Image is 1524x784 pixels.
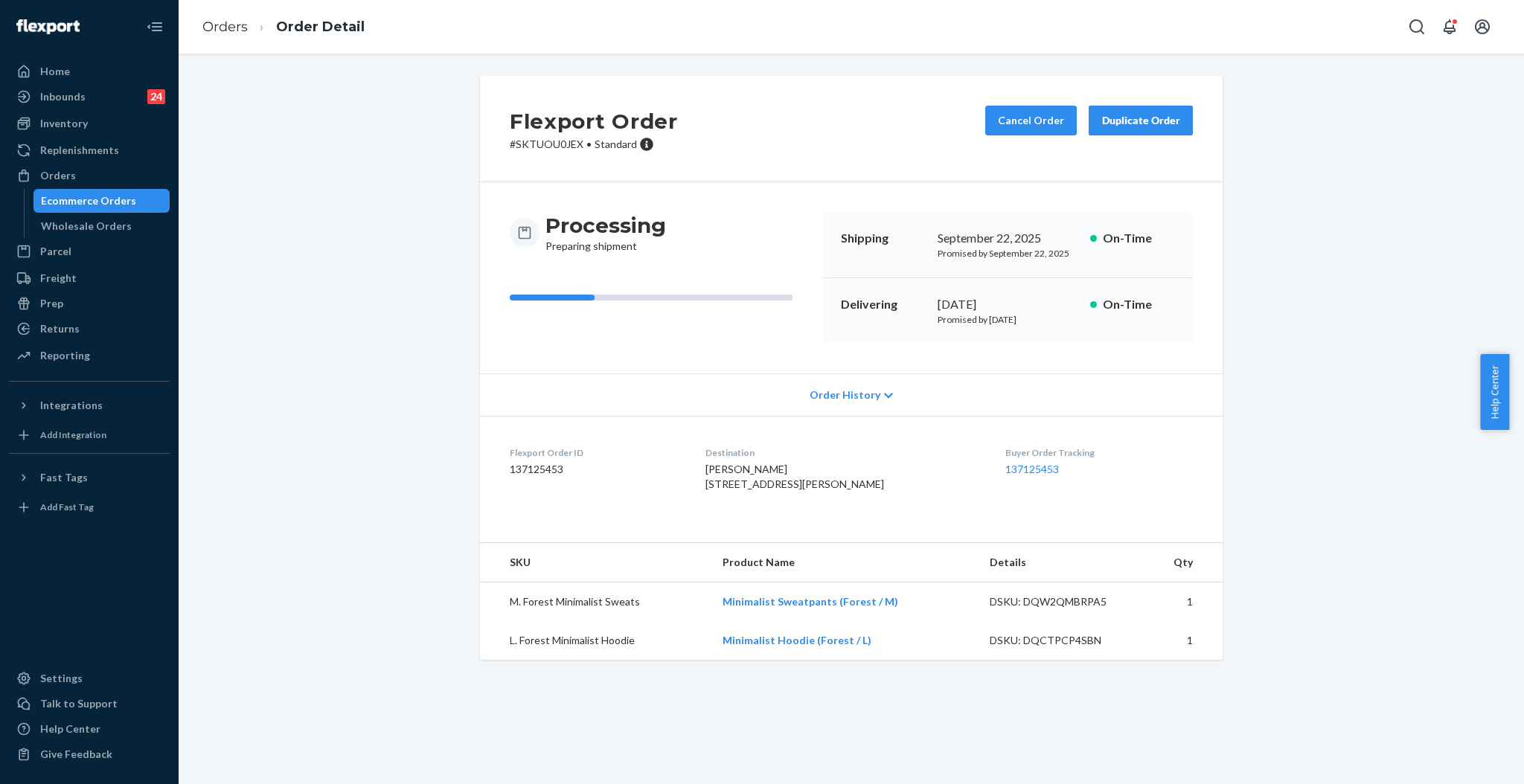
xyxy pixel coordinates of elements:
[9,317,170,341] a: Returns
[510,106,678,137] h2: Flexport Order
[545,212,666,239] h3: Processing
[990,594,1130,609] div: DSKU: DQW2QMBRPA5
[1141,543,1223,582] th: Qty
[40,321,80,336] div: Returns
[41,219,132,234] div: Wholesale Orders
[9,240,170,263] a: Parcel
[40,747,112,762] div: Give Feedback
[510,462,682,477] dd: 137125453
[1005,446,1193,459] dt: Buyer Order Tracking
[1480,354,1509,430] button: Help Center
[16,19,80,34] img: Flexport logo
[1103,230,1175,247] p: On-Time
[1005,463,1059,475] a: 137125453
[990,633,1130,648] div: DSKU: DQCTPCP4SBN
[705,446,982,459] dt: Destination
[9,112,170,135] a: Inventory
[480,582,711,622] td: M. Forest Minimalist Sweats
[1141,582,1223,622] td: 1
[9,466,170,489] button: Fast Tags
[9,393,170,417] button: Integrations
[510,446,682,459] dt: Flexport Order ID
[810,388,880,402] span: Order History
[938,313,1078,326] p: Promised by [DATE]
[40,271,77,286] div: Freight
[9,692,170,716] a: Talk to Support
[938,230,1078,247] div: September 22, 2025
[9,266,170,290] a: Freight
[40,64,70,79] div: Home
[40,428,106,441] div: Add Integration
[711,543,978,582] th: Product Name
[9,164,170,187] a: Orders
[9,292,170,315] a: Prep
[276,19,365,35] a: Order Detail
[40,671,83,686] div: Settings
[938,247,1078,260] p: Promised by September 22, 2025
[1089,106,1193,135] button: Duplicate Order
[480,621,711,660] td: L. Forest Minimalist Hoodie
[723,595,898,608] a: Minimalist Sweatpants (Forest / M)
[40,116,88,131] div: Inventory
[510,137,678,152] p: # SKTUOU0JEX
[40,348,90,363] div: Reporting
[545,212,666,254] div: Preparing shipment
[40,244,71,259] div: Parcel
[33,214,170,238] a: Wholesale Orders
[1141,621,1223,660] td: 1
[1467,12,1497,42] button: Open account menu
[40,398,103,413] div: Integrations
[190,5,377,49] ol: breadcrumbs
[40,501,94,513] div: Add Fast Tag
[40,296,63,311] div: Prep
[9,742,170,766] button: Give Feedback
[9,344,170,367] a: Reporting
[1402,12,1432,42] button: Open Search Box
[586,138,592,150] span: •
[9,60,170,83] a: Home
[33,189,170,213] a: Ecommerce Orders
[9,495,170,519] a: Add Fast Tag
[595,138,637,150] span: Standard
[1435,12,1464,42] button: Open notifications
[1101,113,1180,128] div: Duplicate Order
[841,230,926,247] p: Shipping
[202,19,248,35] a: Orders
[40,470,88,485] div: Fast Tags
[41,193,136,208] div: Ecommerce Orders
[938,296,1078,313] div: [DATE]
[40,696,118,711] div: Talk to Support
[40,722,100,736] div: Help Center
[985,106,1077,135] button: Cancel Order
[841,296,926,313] p: Delivering
[705,463,884,490] span: [PERSON_NAME] [STREET_ADDRESS][PERSON_NAME]
[40,168,76,183] div: Orders
[147,89,165,104] div: 24
[40,143,119,158] div: Replenishments
[480,543,711,582] th: SKU
[9,85,170,109] a: Inbounds24
[9,138,170,162] a: Replenishments
[1103,296,1175,313] p: On-Time
[9,666,170,690] a: Settings
[40,89,86,104] div: Inbounds
[723,634,871,646] a: Minimalist Hoodie (Forest / L)
[9,717,170,741] a: Help Center
[978,543,1142,582] th: Details
[140,12,170,42] button: Close Navigation
[9,423,170,447] a: Add Integration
